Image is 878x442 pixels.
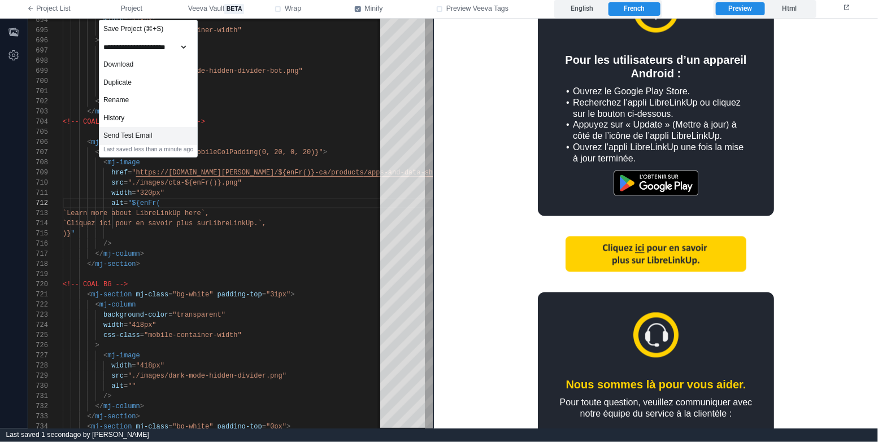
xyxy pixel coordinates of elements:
[99,20,198,157] div: Project
[99,91,197,110] div: Rename
[172,423,213,431] span: "bg-white"
[28,391,48,401] div: 731
[136,362,164,370] span: "418px"
[168,311,172,319] span: =
[28,381,48,391] div: 730
[124,382,128,390] span: =
[188,4,244,14] span: Veeva Vault
[28,107,48,117] div: 703
[124,199,128,207] span: =
[365,4,383,14] span: Minify
[765,2,814,16] label: Html
[111,362,132,370] span: width
[136,189,164,197] span: "320px"
[266,291,290,299] span: "31px"
[136,413,140,421] span: >
[95,413,136,421] span: mj-section
[103,321,124,329] span: width
[136,260,140,268] span: >
[28,117,48,127] div: 704
[95,148,99,156] span: <
[28,147,48,157] div: 707
[103,250,140,258] span: mj-column
[28,25,48,36] div: 695
[111,199,124,207] span: alt
[91,423,132,431] span: mj-section
[28,218,48,229] div: 714
[128,321,156,329] span: "418px"
[28,279,48,290] div: 720
[290,291,294,299] span: >
[63,230,71,238] span: )}
[121,4,142,14] span: Project
[87,260,95,268] span: </
[111,189,132,197] span: width
[172,311,225,319] span: "transparent"
[28,76,48,86] div: 700
[128,169,132,177] span: =
[71,230,75,238] span: "
[103,352,107,360] span: <
[103,402,140,410] span: mj-column
[140,402,144,410] span: >
[132,362,136,370] span: =
[266,423,286,431] span: "0px"
[63,220,209,227] span: `Cliquez ici pour en savoir plus sur
[262,291,266,299] span: =
[28,178,48,188] div: 710
[128,179,242,187] span: "./images/cta-${enFr()}.png"
[168,291,172,299] span: =
[128,372,286,380] span: "./images/dark-mode-hidden-divider.png"
[28,412,48,422] div: 733
[28,127,48,137] div: 705
[28,137,48,147] div: 706
[103,331,140,339] span: css-class
[99,127,197,145] div: Send Test Email
[716,2,764,16] label: Preview
[99,145,197,157] div: Last saved less than a minute ago
[28,371,48,381] div: 729
[28,239,48,249] div: 716
[132,189,136,197] span: =
[107,352,140,360] span: mj-image
[28,229,48,239] div: 715
[140,331,144,339] span: =
[181,148,323,156] span: "${mobileColPadding(0, 20, 0, 20)}"
[28,56,48,66] div: 698
[107,159,140,167] span: mj-image
[218,423,262,431] span: padding-top
[124,372,128,380] span: =
[99,301,136,309] span: mj-column
[103,311,168,319] span: background-color
[285,4,301,14] span: Wrap
[28,168,48,178] div: 709
[28,46,48,56] div: 697
[364,169,567,177] span: /apps-and-data-sharing/libre-linkup.html${utmTag('
[28,97,48,107] div: 702
[262,423,266,431] span: =
[28,157,48,168] div: 708
[91,291,132,299] span: mj-section
[124,321,128,329] span: =
[111,372,124,380] span: src
[323,148,327,156] span: >
[63,118,205,126] span: <!-- COAL BG: Android users END -->
[95,108,136,116] span: mj-section
[99,56,197,74] div: Download
[28,86,48,97] div: 701
[28,320,48,330] div: 724
[95,402,103,410] span: </
[144,331,242,339] span: "mobile-container-width"
[63,281,128,288] span: <!-- COAL BG -->
[87,138,91,146] span: <
[608,2,660,16] label: French
[95,98,103,106] span: </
